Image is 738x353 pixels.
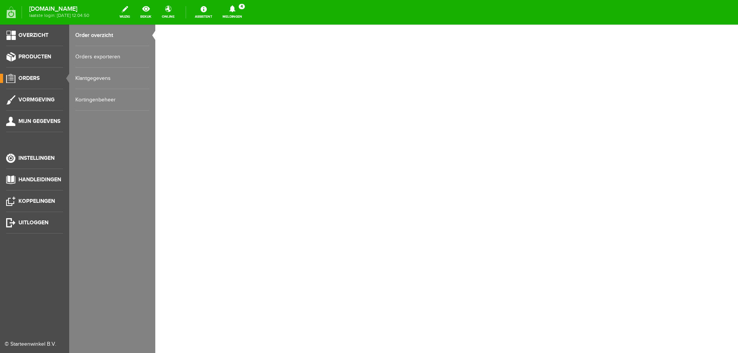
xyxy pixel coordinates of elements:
a: Orders exporteren [75,46,149,68]
span: Vormgeving [18,96,55,103]
span: Overzicht [18,32,48,38]
span: Orders [18,75,40,81]
a: wijzig [115,4,135,21]
span: Uitloggen [18,219,48,226]
span: Mijn gegevens [18,118,60,124]
a: Kortingenbeheer [75,89,149,111]
a: Meldingen4 [218,4,247,21]
span: Koppelingen [18,198,55,204]
span: Handleidingen [18,176,61,183]
span: laatste login: [DATE] 12:04:50 [29,13,89,18]
div: © Starteenwinkel B.V. [5,340,58,348]
a: Klantgegevens [75,68,149,89]
a: Assistent [190,4,217,21]
a: bekijk [136,4,156,21]
span: Producten [18,53,51,60]
span: 4 [239,4,245,9]
a: Order overzicht [75,25,149,46]
span: Instellingen [18,155,55,161]
a: online [157,4,179,21]
strong: [DOMAIN_NAME] [29,7,89,11]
